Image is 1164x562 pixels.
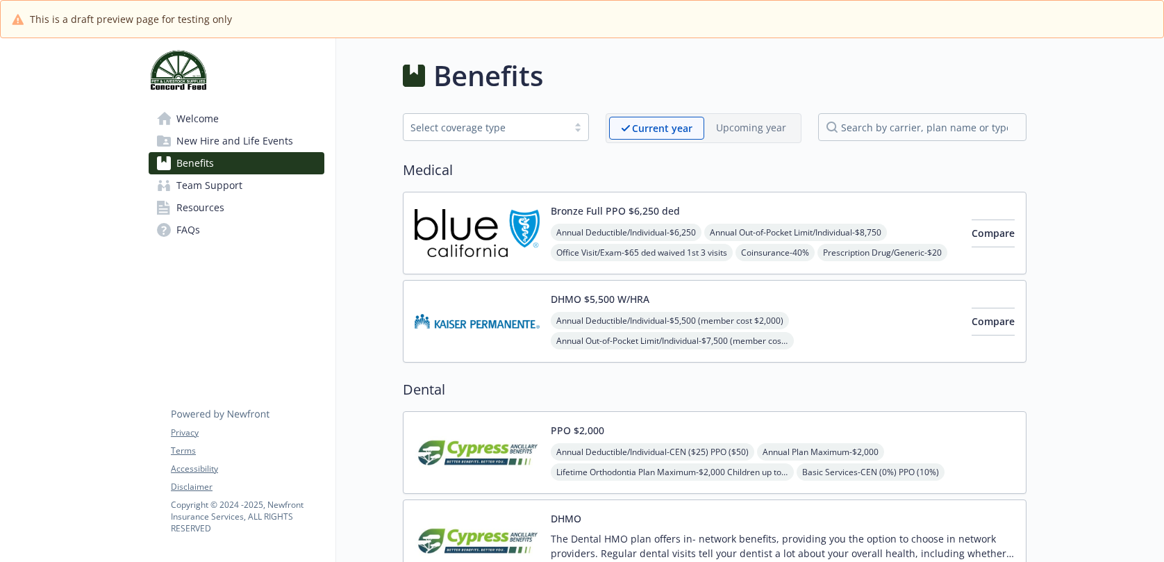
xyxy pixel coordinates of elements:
span: Annual Out-of-Pocket Limit/Individual - $7,500 (member cost $4,000) [551,332,794,349]
p: Current year [632,121,692,135]
a: Resources [149,197,324,219]
input: search by carrier, plan name or type [818,113,1026,141]
span: Annual Out-of-Pocket Limit/Individual - $8,750 [704,224,887,241]
button: DHMO [551,511,581,526]
span: Welcome [176,108,219,130]
img: Blue Shield of California carrier logo [415,204,540,263]
a: Team Support [149,174,324,197]
button: Compare [972,308,1015,336]
button: DHMO $5,500 W/HRA [551,292,649,306]
span: Office Visit/Exam - $65 ded waived 1st 3 visits [551,244,733,261]
div: Select coverage type [410,120,560,135]
h1: Benefits [433,55,543,97]
span: Basic Services - CEN (0%) PPO (10%) [797,463,945,481]
h2: Medical [403,160,1026,181]
a: New Hire and Life Events [149,130,324,152]
span: Annual Deductible/Individual - $6,250 [551,224,701,241]
span: Resources [176,197,224,219]
h2: Dental [403,379,1026,400]
p: Copyright © 2024 - 2025 , Newfront Insurance Services, ALL RIGHTS RESERVED [171,499,324,534]
p: The Dental HMO plan offers in- network benefits, providing you the option to choose in network pr... [551,531,1015,561]
button: Compare [972,220,1015,247]
a: Privacy [171,427,324,439]
span: Compare [972,226,1015,240]
span: Team Support [176,174,242,197]
span: Lifetime Orthodontia Plan Maximum - $2,000 Children up to 19 [551,463,794,481]
button: Bronze Full PPO $6,250 ded [551,204,680,218]
a: Welcome [149,108,324,130]
span: This is a draft preview page for testing only [30,12,232,26]
span: Upcoming year [704,117,798,140]
span: Benefits [176,152,214,174]
a: Benefits [149,152,324,174]
span: New Hire and Life Events [176,130,293,152]
p: Upcoming year [716,120,786,135]
span: Compare [972,315,1015,328]
span: FAQs [176,219,200,241]
a: Terms [171,445,324,457]
span: Annual Plan Maximum - $2,000 [757,443,884,461]
img: Cypress Ancillary Benefits carrier logo [415,423,540,482]
span: Prescription Drug/Generic - $20 [817,244,947,261]
a: FAQs [149,219,324,241]
button: PPO $2,000 [551,423,604,438]
span: Coinsurance - 40% [735,244,815,261]
a: Disclaimer [171,481,324,493]
span: Annual Deductible/Individual - $5,500 (member cost $2,000) [551,312,789,329]
span: Annual Deductible/Individual - CEN ($25) PPO ($50) [551,443,754,461]
img: Kaiser Permanente Insurance Company carrier logo [415,292,540,351]
a: Accessibility [171,463,324,475]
